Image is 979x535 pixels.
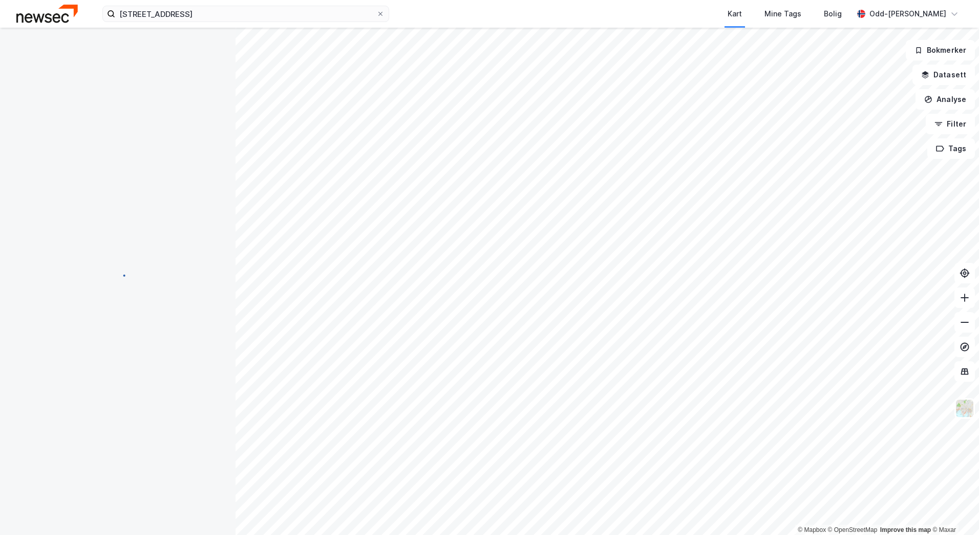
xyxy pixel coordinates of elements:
button: Datasett [912,65,975,85]
img: spinner.a6d8c91a73a9ac5275cf975e30b51cfb.svg [110,267,126,283]
button: Tags [927,138,975,159]
a: OpenStreetMap [828,526,878,533]
div: Kart [728,8,742,20]
div: Mine Tags [764,8,801,20]
div: Bolig [824,8,842,20]
a: Mapbox [798,526,826,533]
img: newsec-logo.f6e21ccffca1b3a03d2d.png [16,5,78,23]
button: Bokmerker [906,40,975,60]
div: Odd-[PERSON_NAME] [869,8,946,20]
img: Z [955,399,974,418]
input: Søk på adresse, matrikkel, gårdeiere, leietakere eller personer [115,6,376,22]
iframe: Chat Widget [928,486,979,535]
button: Analyse [916,89,975,110]
a: Improve this map [880,526,931,533]
button: Filter [926,114,975,134]
div: Kontrollprogram for chat [928,486,979,535]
